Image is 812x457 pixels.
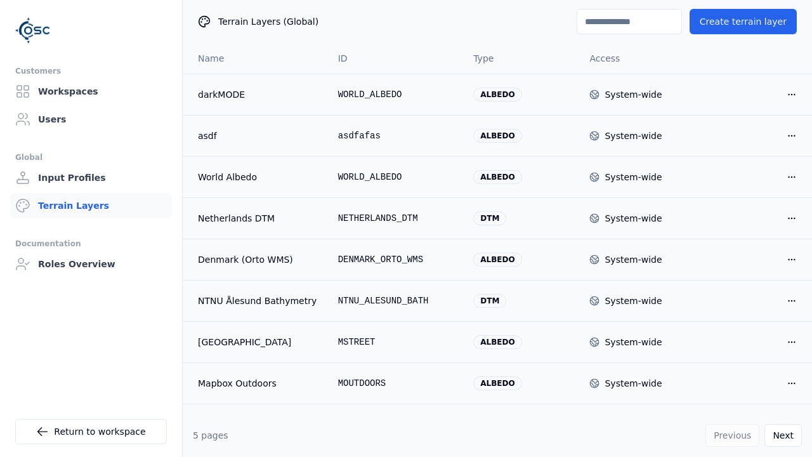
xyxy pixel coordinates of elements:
th: Type [463,43,579,74]
a: Input Profiles [10,165,172,190]
a: Roles Overview [10,251,172,277]
button: Create terrain layer [690,9,797,34]
span: 5 pages [193,430,228,440]
a: World Albedo [198,171,318,183]
a: NTNU Ålesund Bathymetry [198,295,318,307]
div: System-wide [605,129,662,142]
div: MSTREET [338,336,454,348]
div: albedo [473,170,521,184]
div: Documentation [15,236,167,251]
th: Name [183,43,328,74]
div: albedo [473,253,521,267]
a: [GEOGRAPHIC_DATA] [198,336,318,348]
div: asdfafas [338,129,454,142]
div: WORLD_ALBEDO [338,88,454,101]
div: System-wide [605,336,662,348]
div: System-wide [605,88,662,101]
div: System-wide [605,253,662,266]
a: Mapbox Outdoors [198,377,318,390]
div: albedo [473,376,521,390]
div: WORLD_ALBEDO [338,171,454,183]
a: asdf [198,129,318,142]
a: Return to workspace [15,419,167,444]
div: Global [15,150,167,165]
div: System-wide [605,295,662,307]
div: NETHERLANDS_DTM [338,212,454,225]
th: Access [579,43,695,74]
img: Logo [15,13,51,48]
div: MOUTDOORS [338,377,454,390]
div: dtm [473,294,506,308]
button: Next [764,424,802,447]
div: albedo [473,88,521,102]
a: Netherlands DTM [198,212,318,225]
a: Users [10,107,172,132]
a: Denmark (Orto WMS) [198,253,318,266]
th: ID [328,43,464,74]
a: Terrain Layers [10,193,172,218]
a: darkMODE [198,88,318,101]
div: DENMARK_ORTO_WMS [338,253,454,266]
span: Terrain Layers (Global) [218,15,318,28]
div: System-wide [605,171,662,183]
div: Customers [15,63,167,79]
div: NTNU_ALESUND_BATH [338,295,454,307]
div: System-wide [605,212,662,225]
div: albedo [473,129,521,143]
a: Workspaces [10,79,172,104]
div: albedo [473,335,521,349]
div: System-wide [605,377,662,390]
div: dtm [473,211,506,225]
